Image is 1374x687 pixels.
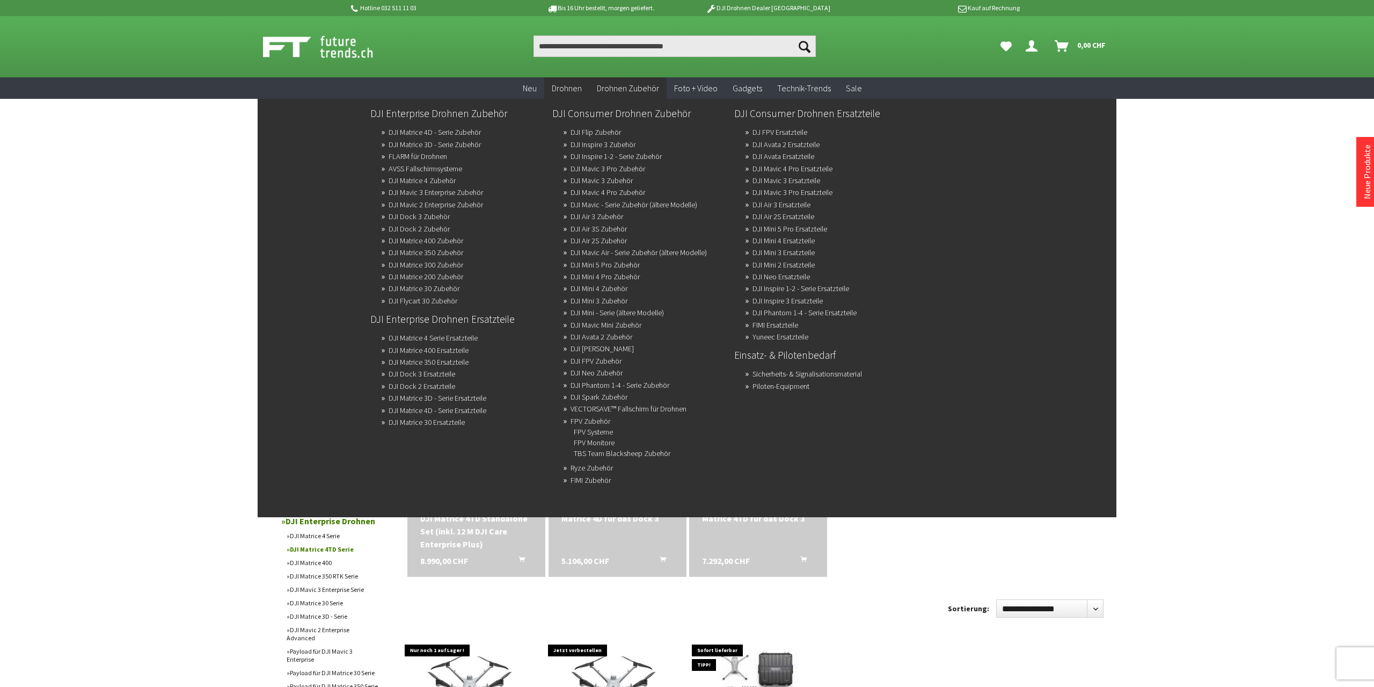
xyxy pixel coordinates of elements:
[752,161,832,176] a: DJI Mavic 4 Pro Ersatzteile
[389,403,486,418] a: DJI Matrice 4D - Serie Ersatzteile
[552,83,582,93] span: Drohnen
[389,293,457,308] a: DJI Flycart 30 Zubehör
[389,390,486,406] a: DJI Matrice 3D - Serie Ersatzteile
[533,35,816,57] input: Produkt, Marke, Kategorie, EAN, Artikelnummer…
[752,366,862,381] a: Sicherheits- & Signalisationsmaterial
[995,35,1017,57] a: Meine Favoriten
[571,233,627,248] a: DJI Air 2S Zubehör
[389,415,465,430] a: DJI Matrice 30 Ersatzteile
[725,77,770,99] a: Gadgets
[752,317,798,332] a: FIMI Ersatzteile
[571,161,645,176] a: DJI Mavic 3 Pro Zubehör
[1077,37,1106,54] span: 0,00 CHF
[1362,144,1372,199] a: Neue Produkte
[571,269,640,284] a: DJI Mini 4 Pro Zubehör
[702,512,814,525] a: Matrice 4TD für das Dock 3 7.292,00 CHF In den Warenkorb
[281,543,383,556] a: DJI Matrice 4TD Serie
[752,149,814,164] a: DJI Avata Ersatzteile
[752,137,820,152] a: DJI Avata 2 Ersatzteile
[571,389,627,404] a: DJI Spark Zubehör
[752,125,807,140] a: DJ FPV Ersatzteile
[389,125,481,140] a: DJI Matrice 4D - Serie Zubehör
[571,378,669,393] a: DJI Phantom 1-4 - Serie Zubehör
[389,269,463,284] a: DJI Matrice 200 Zubehör
[752,209,814,224] a: DJI Air 2S Ersatzteile
[752,379,809,394] a: Piloten-Equipment
[571,305,664,320] a: DJI Mini - Serie (ältere Modelle)
[752,305,857,320] a: DJI Phantom 1-4 - Serie Ersatzteile
[574,424,613,439] a: FPV Systeme
[846,83,862,93] span: Sale
[702,554,750,567] span: 7.292,00 CHF
[777,83,831,93] span: Technik-Trends
[752,245,815,260] a: DJI Mini 3 Ersatzteile
[349,2,516,15] p: Hotline 032 511 11 03
[281,645,383,666] a: Payload für DJI Mavic 3 Enterprise
[574,446,670,461] a: TBS Team Blacksheep Zubehör
[571,221,627,236] a: DJI Air 3S Zubehör
[589,77,667,99] a: Drohnen Zubehör
[852,2,1019,15] p: Kauf auf Rechnung
[420,554,468,567] span: 8.990,00 CHF
[733,83,762,93] span: Gadgets
[263,33,397,60] img: Shop Futuretrends - zur Startseite wechseln
[752,233,815,248] a: DJI Mini 4 Ersatzteile
[281,583,383,596] a: DJI Mavic 3 Enterprise Serie
[420,512,532,551] a: DJI Matrice 4TD Standalone Set (inkl. 12 M DJI Care Enterprise Plus) 8.990,00 CHF In den Warenkorb
[281,556,383,569] a: DJI Matrice 400
[561,512,674,525] div: Matrice 4D für das Dock 3
[389,197,483,212] a: DJI Mavic 2 Enterprise Zubehör
[571,185,645,200] a: DJI Mavic 4 Pro Zubehör
[389,257,463,272] a: DJI Matrice 300 Zubehör
[552,104,726,122] a: DJI Consumer Drohnen Zubehör
[684,2,852,15] p: DJI Drohnen Dealer [GEOGRAPHIC_DATA]
[389,185,483,200] a: DJI Mavic 3 Enterprise Zubehör
[389,161,462,176] a: AVSS Fallschirmsysteme
[770,77,838,99] a: Technik-Trends
[571,460,613,475] a: Ryze Zubehör
[571,125,621,140] a: DJI Flip Zubehör
[1050,35,1111,57] a: Warenkorb
[420,512,532,551] div: DJI Matrice 4TD Standalone Set (inkl. 12 M DJI Care Enterprise Plus)
[561,512,674,525] a: Matrice 4D für das Dock 3 5.106,00 CHF In den Warenkorb
[752,257,815,272] a: DJI Mini 2 Ersatzteile
[389,343,469,358] a: DJI Matrice 400 Ersatzteile
[674,83,718,93] span: Foto + Video
[571,401,686,416] a: VECTORSAVE™ Fallschirm für Drohnen
[571,329,632,344] a: DJI Avata 2 Zubehör
[571,257,640,272] a: DJI Mini 5 Pro Zubehör
[752,329,808,344] a: Yuneec Ersatzteile
[667,77,725,99] a: Foto + Video
[281,529,383,543] a: DJI Matrice 4 Serie
[571,365,623,380] a: DJI Neo Zubehör
[281,596,383,610] a: DJI Matrice 30 Serie
[281,623,383,645] a: DJI Mavic 2 Enterprise Advanced
[389,330,478,345] a: DJI Matrice 4 Serie Ersatzteile
[561,554,609,567] span: 5.106,00 CHF
[752,185,832,200] a: DJI Mavic 3 Pro Ersatzteile
[571,173,633,188] a: DJI Mavic 3 Zubehör
[571,245,707,260] a: DJI Mavic Air - Serie Zubehör (ältere Modelle)
[734,346,908,364] a: Einsatz- & Pilotenbedarf
[370,310,544,328] a: DJI Enterprise Drohnen Ersatzteile
[793,35,816,57] button: Suchen
[281,569,383,583] a: DJI Matrice 350 RTK Serie
[276,513,383,529] a: DJI Enterprise Drohnen
[544,77,589,99] a: Drohnen
[752,173,820,188] a: DJI Mavic 3 Ersatzteile
[571,317,641,332] a: DJI Mavic Mini Zubehör
[571,341,634,356] a: DJI Avata Zubehör
[389,221,450,236] a: DJI Dock 2 Zubehör
[389,173,456,188] a: DJI Matrice 4 Zubehör
[1021,35,1046,57] a: Dein Konto
[523,83,537,93] span: Neu
[948,600,989,617] label: Sortierung:
[515,77,544,99] a: Neu
[389,245,463,260] a: DJI Matrice 350 Zubehör
[752,281,849,296] a: DJI Inspire 1-2 - Serie Ersatzteile
[787,554,813,568] button: In den Warenkorb
[752,221,827,236] a: DJI Mini 5 Pro Ersatzteile
[389,281,459,296] a: DJI Matrice 30 Zubehör
[647,554,673,568] button: In den Warenkorb
[838,77,869,99] a: Sale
